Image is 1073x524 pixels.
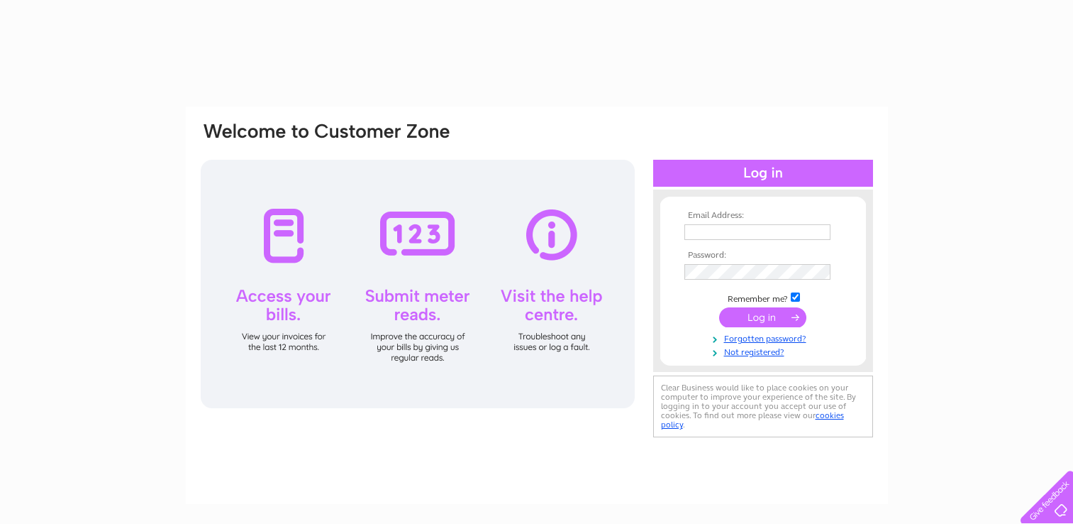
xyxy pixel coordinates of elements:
a: cookies policy [661,410,844,430]
a: Not registered? [684,344,845,358]
div: Clear Business would like to place cookies on your computer to improve your experience of the sit... [653,376,873,437]
td: Remember me? [681,290,845,305]
input: Submit [719,307,806,327]
a: Forgotten password? [684,331,845,344]
th: Password: [681,251,845,261]
th: Email Address: [681,211,845,221]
